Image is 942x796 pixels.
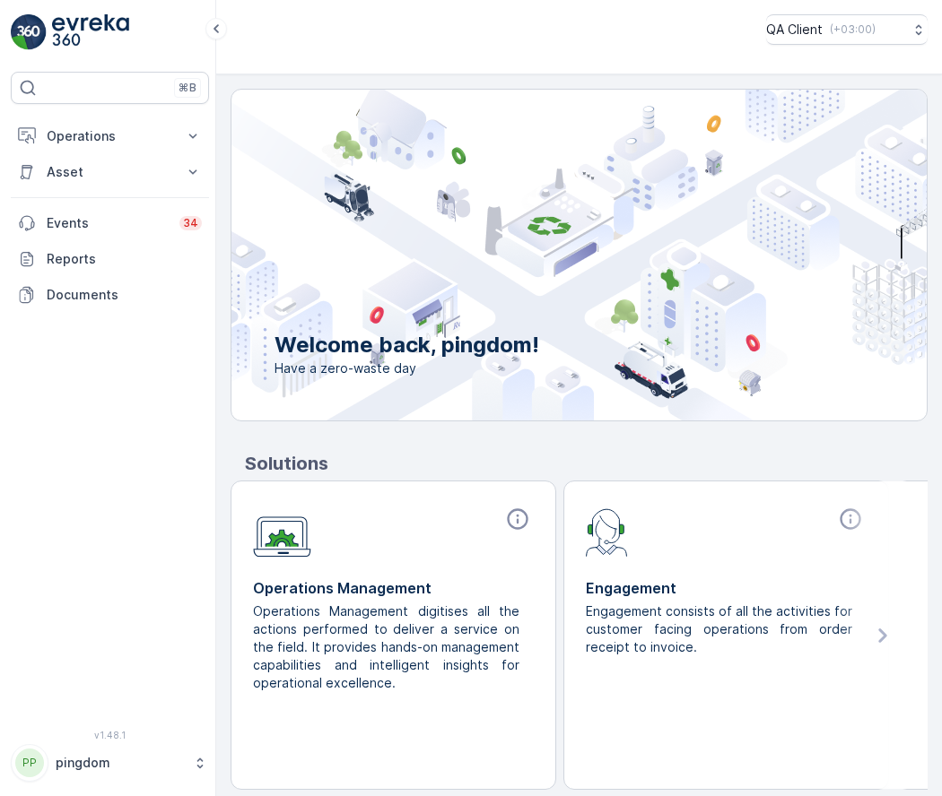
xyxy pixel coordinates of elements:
img: module-icon [586,506,628,557]
img: module-icon [253,506,311,558]
p: Solutions [245,450,928,477]
p: Asset [47,163,173,181]
div: PP [15,748,44,777]
button: PPpingdom [11,744,209,782]
img: city illustration [151,90,927,420]
p: Engagement [586,577,867,599]
p: Operations Management digitises all the actions performed to deliver a service on the field. It p... [253,602,519,692]
p: Reports [47,250,202,268]
button: QA Client(+03:00) [766,14,928,45]
span: Have a zero-waste day [275,359,539,377]
p: 34 [183,216,198,230]
button: Operations [11,118,209,154]
p: pingdom [56,754,184,772]
p: Documents [47,286,202,304]
p: Operations Management [253,577,534,599]
a: Events34 [11,205,209,241]
p: Engagement consists of all the activities for customer facing operations from order receipt to in... [586,602,852,656]
p: Events [47,214,169,232]
span: v 1.48.1 [11,730,209,740]
p: Operations [47,127,173,145]
a: Reports [11,241,209,277]
img: logo_light-DOdMpM7g.png [52,14,129,50]
p: ⌘B [179,81,196,95]
button: Asset [11,154,209,190]
img: logo [11,14,47,50]
a: Documents [11,277,209,313]
p: ( +03:00 ) [830,22,876,37]
p: Welcome back, pingdom! [275,331,539,359]
p: QA Client [766,21,823,39]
